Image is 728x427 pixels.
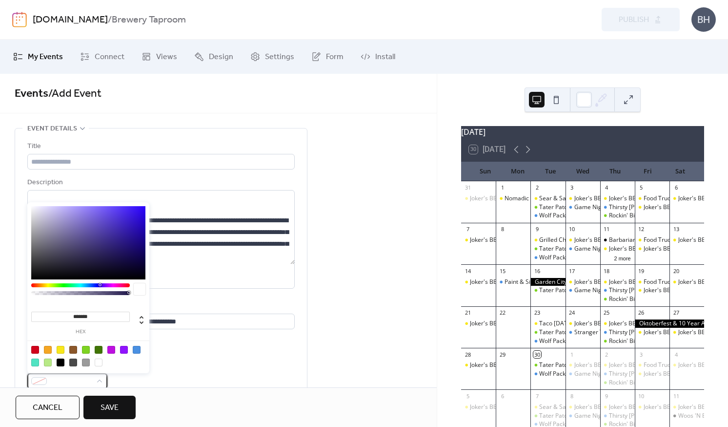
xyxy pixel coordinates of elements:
[574,320,606,328] div: Joker's BBQ
[638,392,645,400] div: 10
[539,361,591,369] div: Tater Patch [DATE]
[464,226,471,233] div: 7
[635,278,669,286] div: Food Truck Fridays
[574,245,636,253] div: Game Night Live Trivia
[209,51,233,63] span: Design
[133,346,141,354] div: #4A90E2
[499,351,506,358] div: 29
[539,236,617,244] div: Grilled Cheese Night w/ Melt
[566,328,600,337] div: Stranger Things Trivia
[496,278,530,286] div: Paint & Sip with Indigo Easel
[533,267,541,275] div: 16
[672,226,680,233] div: 13
[265,51,294,63] span: Settings
[644,403,675,411] div: Joker's BBQ
[609,295,647,303] div: Rockin' Bingo!
[539,412,591,420] div: Tater Patch [DATE]
[635,236,669,244] div: Food Truck Fridays
[112,11,186,29] b: Brewery Taproom
[600,320,635,328] div: Joker's BBQ
[464,351,471,358] div: 28
[530,412,565,420] div: Tater Patch Tuesday
[505,194,576,203] div: Nomadic Oven Food Truck
[82,359,90,366] div: #9B9B9B
[530,278,565,286] div: Garden City- Closed for Private Event
[603,309,610,317] div: 25
[635,370,669,378] div: Joker's BBQ
[638,267,645,275] div: 19
[530,194,565,203] div: Sear & Savor
[609,403,641,411] div: Joker's BBQ
[499,226,506,233] div: 8
[57,346,64,354] div: #F8E71C
[530,203,565,212] div: Tater Patch Tuesday
[669,403,704,411] div: Joker's BBQ
[539,194,575,203] div: Sear & Savor
[31,346,39,354] div: #D0021B
[638,309,645,317] div: 26
[678,361,710,369] div: Joker's BBQ
[461,278,496,286] div: Joker's BBQ
[499,392,506,400] div: 6
[672,309,680,317] div: 27
[533,184,541,192] div: 2
[134,43,184,70] a: Views
[530,370,565,378] div: Wolf Pack Running Club
[566,162,599,181] div: Wed
[95,359,102,366] div: #FFFFFF
[609,361,641,369] div: Joker's BBQ
[469,162,502,181] div: Sun
[33,402,62,414] span: Cancel
[635,403,669,411] div: Joker's BBQ
[644,370,675,378] div: Joker's BBQ
[470,278,502,286] div: Joker's BBQ
[496,194,530,203] div: Nomadic Oven Food Truck
[609,379,647,387] div: Rockin' Bingo!
[609,245,641,253] div: Joker's BBQ
[609,320,641,328] div: Joker's BBQ
[638,184,645,192] div: 5
[156,51,177,63] span: Views
[600,203,635,212] div: Thirsty Thor's Days: Live music & new beers on draft
[600,278,635,286] div: Joker's BBQ
[73,43,132,70] a: Connect
[669,328,704,337] div: Joker's BBQ
[574,203,636,212] div: Game Night Live Trivia
[33,11,108,29] a: [DOMAIN_NAME]
[669,278,704,286] div: Joker's BBQ
[672,267,680,275] div: 20
[539,337,603,345] div: Wolf Pack Running Club
[107,346,115,354] div: #BD10E0
[470,194,502,203] div: Joker's BBQ
[664,162,696,181] div: Sat
[568,351,576,358] div: 1
[461,361,496,369] div: Joker's BBQ
[530,236,565,244] div: Grilled Cheese Night w/ Melt
[27,300,293,312] div: Location
[574,278,606,286] div: Joker's BBQ
[27,177,293,189] div: Description
[574,361,606,369] div: Joker's BBQ
[470,320,502,328] div: Joker's BBQ
[16,396,80,419] button: Cancel
[12,12,27,27] img: logo
[566,203,600,212] div: Game Night Live Trivia
[678,278,710,286] div: Joker's BBQ
[530,212,565,220] div: Wolf Pack Running Club
[539,403,575,411] div: Sear & Savor
[15,83,48,105] a: Events
[568,184,576,192] div: 3
[600,403,635,411] div: Joker's BBQ
[530,328,565,337] div: Tater Patch Tuesday
[539,212,603,220] div: Wolf Pack Running Club
[539,328,591,337] div: Tater Patch [DATE]
[603,267,610,275] div: 18
[609,194,641,203] div: Joker's BBQ
[678,328,710,337] div: Joker's BBQ
[609,337,647,345] div: Rockin' Bingo!
[499,267,506,275] div: 15
[499,184,506,192] div: 1
[600,286,635,295] div: Thirsty Thor's Days: Live music & new beers on draft
[530,361,565,369] div: Tater Patch Tuesday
